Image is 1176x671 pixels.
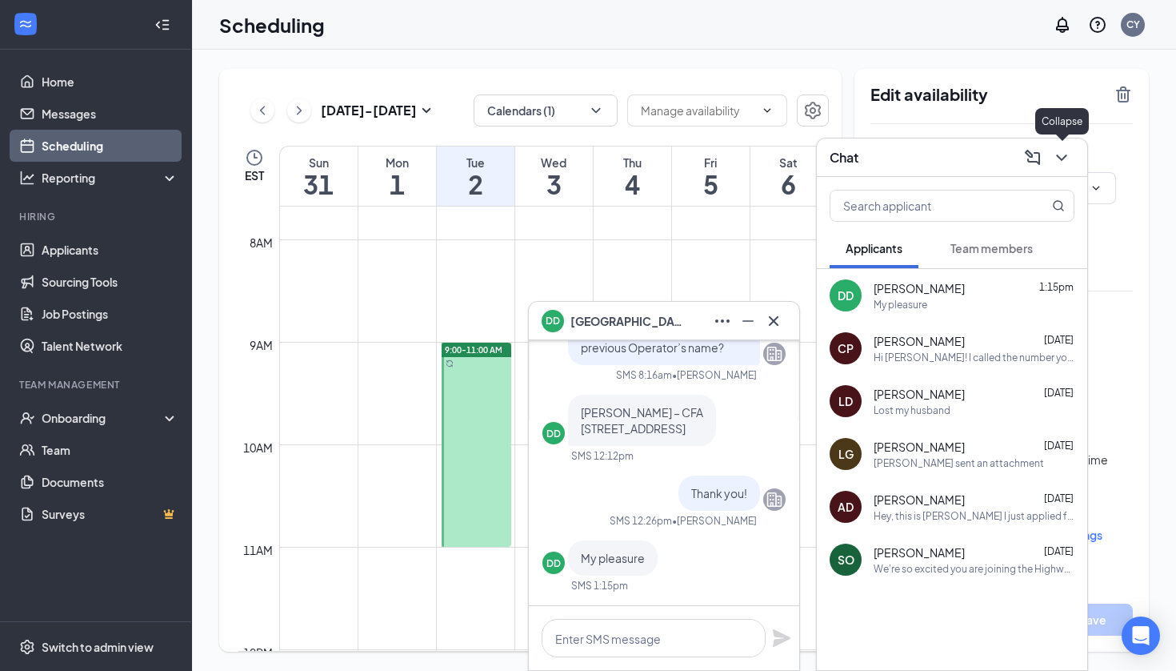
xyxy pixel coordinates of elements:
[874,562,1074,576] div: We're so excited you are joining the Highway 66 [DEMOGRAPHIC_DATA]-fil-Ateam ! Do you know anyone...
[280,171,358,198] h1: 31
[672,155,750,171] div: Fri
[672,514,757,528] span: • [PERSON_NAME]
[445,344,502,356] span: 9:00-11:00 AM
[42,170,179,186] div: Reporting
[1023,148,1042,167] svg: ComposeMessage
[764,311,783,331] svg: Cross
[1126,18,1140,31] div: CY
[515,171,593,198] h1: 3
[738,311,758,331] svg: Minimize
[42,466,178,498] a: Documents
[417,101,436,120] svg: SmallChevronDown
[750,155,828,171] div: Sat
[240,439,276,456] div: 10am
[287,98,311,123] button: ChevronRight
[571,449,634,463] div: SMS 12:12pm
[19,378,175,392] div: Team Management
[19,410,35,426] svg: UserCheck
[42,498,178,530] a: SurveysCrown
[42,66,178,98] a: Home
[691,486,747,500] span: Thank you!
[761,104,774,117] svg: ChevronDown
[874,280,965,296] span: [PERSON_NAME]
[474,94,618,127] button: Calendars (1)ChevronDown
[838,340,854,356] div: CP
[870,85,1104,104] h2: Edit availability
[1088,15,1107,34] svg: QuestionInfo
[280,147,358,206] a: August 31, 2025
[803,101,822,120] svg: Settings
[588,102,604,119] svg: ChevronDown
[1035,108,1089,135] div: Collapse
[672,368,757,382] span: • [PERSON_NAME]
[874,544,965,561] span: [PERSON_NAME]
[838,552,854,568] div: SO
[19,210,175,223] div: Hiring
[437,147,514,206] a: September 2, 2025
[874,386,965,402] span: [PERSON_NAME]
[750,147,828,206] a: September 6, 2025
[154,17,170,33] svg: Collapse
[1044,334,1074,346] span: [DATE]
[42,434,178,466] a: Team
[571,579,628,593] div: SMS 1:15pm
[358,147,436,206] a: September 1, 2025
[830,149,858,167] h3: Chat
[19,170,35,186] svg: Analysis
[240,541,276,559] div: 11am
[42,330,178,362] a: Talent Network
[838,393,853,409] div: LD
[735,308,761,334] button: Minimize
[42,98,178,130] a: Messages
[874,492,965,508] span: [PERSON_NAME]
[594,147,671,206] a: September 4, 2025
[874,439,965,455] span: [PERSON_NAME]
[1114,85,1133,104] svg: TrashOutline
[245,148,264,167] svg: Clock
[1044,387,1074,399] span: [DATE]
[42,266,178,298] a: Sourcing Tools
[219,11,325,38] h1: Scheduling
[713,311,732,331] svg: Ellipses
[874,404,950,417] div: Lost my husband
[1052,199,1065,212] svg: MagnifyingGlass
[280,155,358,171] div: Sun
[546,556,561,570] div: DD
[750,171,828,198] h1: 6
[710,308,735,334] button: Ellipses
[838,499,854,515] div: AD
[446,360,454,368] svg: Sync
[1090,182,1102,195] svg: ChevronDown
[1039,281,1074,293] span: 1:15pm
[18,16,34,32] svg: WorkstreamLogo
[1053,604,1133,636] button: Save
[358,171,436,198] h1: 1
[874,333,965,349] span: [PERSON_NAME]
[358,155,436,171] div: Mon
[772,629,791,648] svg: Plane
[246,336,276,354] div: 9am
[761,308,786,334] button: Cross
[838,287,854,303] div: DD
[616,368,672,382] div: SMS 8:16am
[515,147,593,206] a: September 3, 2025
[1122,617,1160,655] div: Open Intercom Messenger
[254,101,270,120] svg: ChevronLeft
[874,456,1044,470] div: [PERSON_NAME] sent an attachment
[765,490,784,509] svg: Company
[42,298,178,330] a: Job Postings
[797,94,829,127] button: Settings
[874,509,1074,523] div: Hey, this is [PERSON_NAME] I just applied for a back of house job at [DEMOGRAPHIC_DATA][GEOGRAPHI...
[641,102,754,119] input: Manage availability
[42,234,178,266] a: Applicants
[437,171,514,198] h1: 2
[570,312,682,330] span: [GEOGRAPHIC_DATA] [PERSON_NAME]
[291,101,307,120] svg: ChevronRight
[870,134,970,150] div: Specify availability
[610,514,672,528] div: SMS 12:26pm
[672,171,750,198] h1: 5
[1052,148,1071,167] svg: ChevronDown
[246,234,276,251] div: 8am
[250,98,274,123] button: ChevronLeft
